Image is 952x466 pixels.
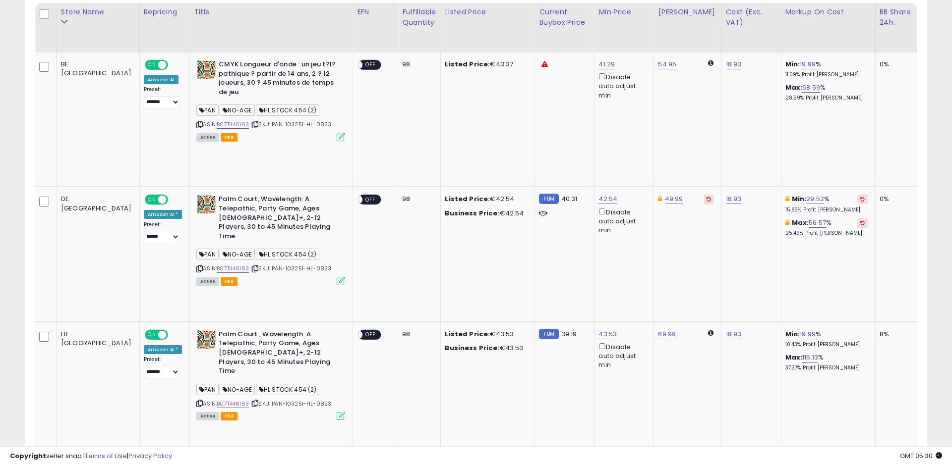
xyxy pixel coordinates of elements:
span: 2025-08-14 05:30 GMT [900,451,942,461]
th: The percentage added to the cost of goods (COGS) that forms the calculator for Min & Max prices. [781,3,875,52]
div: [PERSON_NAME] [658,7,717,17]
span: ON [146,330,158,339]
span: FBA [221,133,238,142]
span: PAN [196,384,219,395]
small: FBM [539,194,558,204]
a: 18.93 [726,194,742,204]
span: NO-AGE [220,384,255,395]
p: 28.59% Profit [PERSON_NAME] [785,95,868,102]
span: 40.31 [561,194,578,204]
div: €43.53 [445,344,527,353]
div: Preset: [144,86,182,108]
div: Amazon AI * [144,345,182,354]
div: ASIN: [196,330,345,419]
div: ASIN: [196,60,345,140]
b: Listed Price: [445,194,490,204]
b: Max: [785,83,803,92]
a: 18.93 [726,59,742,69]
div: % [785,218,868,237]
a: 69.99 [658,329,676,339]
b: Palm Court , Wavelength: A Telepathic, Party Game, Ages [DEMOGRAPHIC_DATA]+, 2-12 Players, 30 to ... [219,330,339,378]
div: EFN [357,7,394,17]
span: ON [146,61,158,69]
a: 68.59 [802,83,820,93]
span: OFF [166,61,182,69]
a: B07T446163 [217,400,249,408]
div: % [785,330,868,348]
div: Min Price [598,7,650,17]
b: Min: [785,329,800,339]
a: B07T446163 [217,120,249,129]
small: FBM [539,329,558,339]
div: % [785,195,868,213]
a: 18.93 [726,329,742,339]
span: OFF [363,196,379,204]
b: Palm Court, Wavelength: A Telepathic, Party Game, Ages [DEMOGRAPHIC_DATA]+, 2-12 Players, 30 to 4... [219,195,339,243]
div: Repricing [144,7,186,17]
div: Listed Price [445,7,531,17]
div: Fulfillable Quantity [402,7,436,28]
div: % [785,353,868,371]
a: Terms of Use [85,451,127,461]
b: Max: [792,218,809,227]
div: Markup on Cost [785,7,871,17]
img: 51X1RFmSp2L._SL40_.jpg [196,330,216,350]
span: OFF [166,330,182,339]
div: seller snap | | [10,452,172,461]
div: Store Name [61,7,135,17]
span: NO-AGE [220,104,255,116]
a: 41.29 [598,59,615,69]
div: €43.37 [445,60,527,69]
div: 98 [402,330,433,339]
div: % [785,83,868,102]
div: DE [GEOGRAPHIC_DATA] [61,195,132,212]
div: Disable auto adjust min [598,341,646,370]
div: 0% [880,195,912,204]
span: All listings currently available for purchase on Amazon [196,133,219,142]
img: 51X1RFmSp2L._SL40_.jpg [196,195,216,214]
div: 98 [402,195,433,204]
span: All listings currently available for purchase on Amazon [196,412,219,420]
b: Min: [785,59,800,69]
b: Min: [792,194,807,204]
b: Listed Price: [445,59,490,69]
span: | SKU: PAN-103251-HL-0823 [250,264,331,272]
span: 39.19 [561,329,577,339]
a: Privacy Policy [128,451,172,461]
strong: Copyright [10,451,46,461]
div: FR [GEOGRAPHIC_DATA] [61,330,132,348]
div: ASIN: [196,195,345,284]
img: 51X1RFmSp2L._SL40_.jpg [196,60,216,80]
b: Max: [785,353,803,362]
p: 15.63% Profit [PERSON_NAME] [785,207,868,213]
span: | SKU: PAN-103251-HL-0823 [250,400,331,408]
span: OFF [166,196,182,204]
div: BE [GEOGRAPHIC_DATA] [61,60,132,78]
a: 29.52 [806,194,824,204]
a: 43.53 [598,329,617,339]
div: 98 [402,60,433,69]
span: OFF [363,330,379,339]
div: Disable auto adjust min [598,207,646,235]
div: Title [194,7,349,17]
span: HL STOCK 454 (2) [256,384,320,395]
p: 37.37% Profit [PERSON_NAME] [785,364,868,371]
span: PAN [196,249,219,260]
p: 10.43% Profit [PERSON_NAME] [785,341,868,348]
span: PAN [196,104,219,116]
b: CMYK Longueur d'onde : un jeu t?l?pathique ? partir de 14 ans, 2 ? 12 joueurs, 30 ? 45 minutes de... [219,60,339,99]
a: 49.99 [665,194,683,204]
span: OFF [363,61,379,69]
div: Cost (Exc. VAT) [726,7,777,28]
a: 42.54 [598,194,617,204]
div: Amazon AI [144,75,178,84]
div: 0% [880,60,912,69]
span: NO-AGE [220,249,255,260]
div: BB Share 24h. [880,7,916,28]
div: Current Buybox Price [539,7,590,28]
div: Preset: [144,221,182,244]
span: FBA [221,412,238,420]
p: 25.49% Profit [PERSON_NAME] [785,230,868,237]
b: Business Price: [445,343,499,353]
div: €42.54 [445,209,527,218]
